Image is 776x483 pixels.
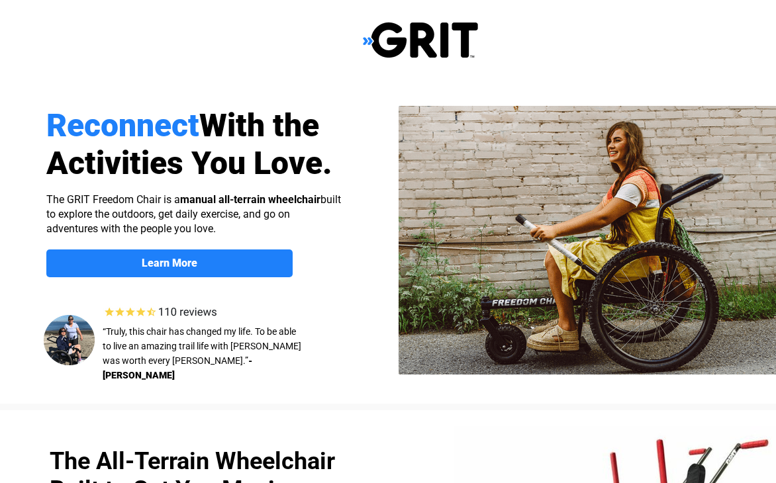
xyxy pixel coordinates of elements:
span: The GRIT Freedom Chair is a built to explore the outdoors, get daily exercise, and go on adventur... [46,193,341,235]
strong: manual all-terrain wheelchair [180,193,320,206]
strong: Learn More [142,257,197,269]
span: Reconnect [46,107,199,144]
a: Learn More [46,249,293,277]
span: “Truly, this chair has changed my life. To be able to live an amazing trail life with [PERSON_NAM... [103,326,301,366]
span: Activities You Love. [46,144,332,182]
span: With the [199,107,319,144]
